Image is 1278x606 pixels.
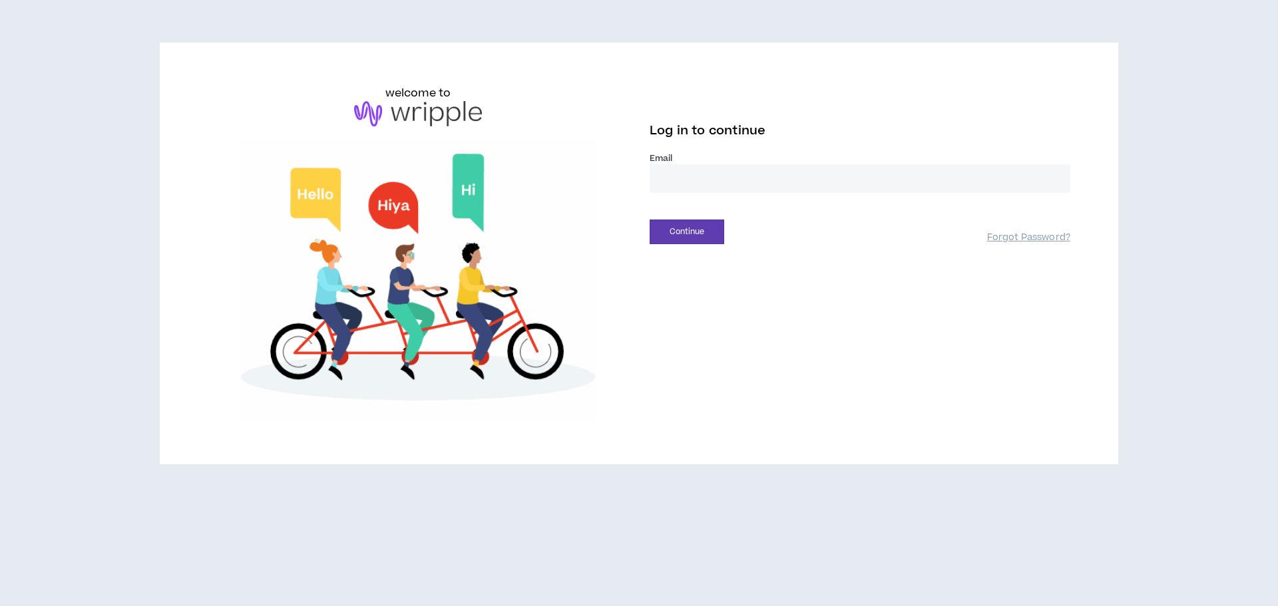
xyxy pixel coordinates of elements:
[650,122,765,139] span: Log in to continue
[354,101,482,126] img: logo-brand.png
[650,152,1070,164] label: Email
[385,85,451,101] h6: welcome to
[650,220,724,244] button: Continue
[208,140,628,422] img: Welcome to Wripple
[987,231,1070,244] a: Forgot Password?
